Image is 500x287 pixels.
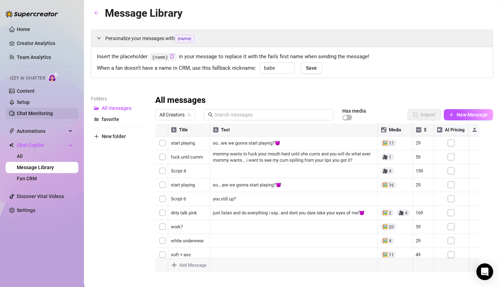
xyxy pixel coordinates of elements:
[17,54,51,60] a: Team Analytics
[170,54,174,59] button: Click to Copy
[91,103,147,114] button: All messages
[17,207,35,213] a: Settings
[476,263,493,280] div: Open Intercom Messenger
[17,153,23,159] a: All
[9,128,15,134] span: thunderbolt
[17,27,30,32] a: Home
[17,165,54,170] a: Message Library
[214,111,329,119] input: Search messages
[457,112,488,118] span: New Message
[155,95,206,106] h3: All messages
[150,53,176,61] code: {name}
[17,88,35,94] a: Content
[159,109,191,120] span: All Creators
[187,113,191,117] span: team
[17,194,64,199] a: Discover Viral Videos
[97,53,487,61] span: Insert the placeholder in your message to replace it with the fan’s first name when sending the m...
[17,126,66,137] span: Automations
[102,116,119,122] span: favorite
[17,176,37,181] a: Fan CRM
[91,95,147,103] article: Folders
[105,5,183,21] article: Message Library
[91,131,147,142] button: New folder
[17,139,66,151] span: Chat Copilot
[94,106,99,111] span: folder-open
[17,99,30,105] a: Setup
[48,72,59,82] img: AI Chatter
[449,112,454,117] span: plus
[17,111,53,116] a: Chat Monitoring
[102,105,131,111] span: All messages
[306,65,317,71] span: Save
[6,10,58,17] img: logo-BBDzfeDw.svg
[97,36,101,40] span: expanded
[407,109,441,120] button: Import
[91,30,493,47] div: Personalize your messages with{name}
[105,35,487,43] span: Personalize your messages with
[97,64,256,73] span: When a fan doesn’t have a name in CRM, use this fallback nickname:
[9,143,14,148] img: Chat Copilot
[94,117,99,122] span: folder
[170,54,174,59] span: copy
[300,62,322,74] button: Save
[91,114,147,125] button: favorite
[94,134,99,139] span: plus
[175,35,194,43] span: {name}
[17,38,73,49] a: Creator Analytics
[102,134,126,139] span: New folder
[342,109,366,113] article: Has media
[444,109,493,120] button: New Message
[94,10,99,15] span: arrow-left
[208,112,213,117] span: search
[10,75,45,82] span: Izzy AI Chatter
